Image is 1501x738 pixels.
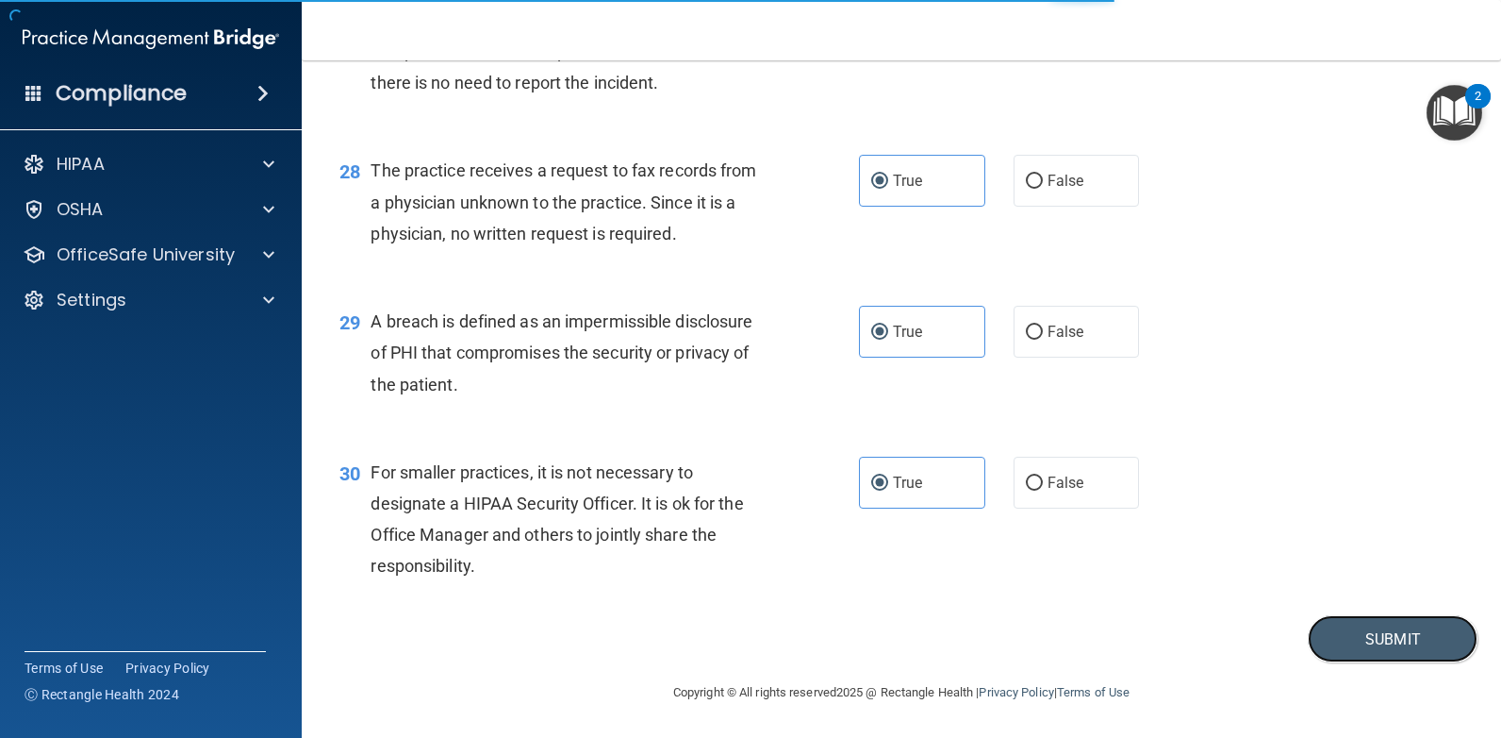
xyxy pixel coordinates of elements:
span: True [893,474,922,492]
span: 29 [339,311,360,334]
input: True [871,175,888,189]
input: False [1026,477,1043,491]
span: A breach is defined as an impermissible disclosure of PHI that compromises the security or privac... [371,311,752,394]
span: False [1047,172,1084,190]
span: Ⓒ Rectangle Health 2024 [25,685,179,704]
h4: Compliance [56,80,187,107]
button: Submit [1308,615,1477,663]
div: Copyright © All rights reserved 2025 @ Rectangle Health | | [557,663,1245,723]
div: 2 [1475,96,1481,121]
input: False [1026,175,1043,189]
p: OSHA [57,198,104,221]
img: PMB logo [23,20,279,58]
a: Terms of Use [25,659,103,678]
a: OSHA [23,198,274,221]
a: HIPAA [23,153,274,176]
input: True [871,326,888,340]
button: Open Resource Center, 2 new notifications [1427,85,1482,141]
p: HIPAA [57,153,105,176]
input: False [1026,326,1043,340]
span: False [1047,323,1084,341]
span: For smaller practices, it is not necessary to designate a HIPAA Security Officer. It is ok for th... [371,462,743,577]
span: True [893,172,922,190]
span: 30 [339,462,360,485]
span: 28 [339,160,360,183]
p: Settings [57,289,126,311]
a: Privacy Policy [125,659,210,678]
span: The practice receives a request to fax records from a physician unknown to the practice. Since it... [371,160,756,243]
a: OfficeSafe University [23,243,274,266]
iframe: Drift Widget Chat Controller [1407,608,1478,679]
p: OfficeSafe University [57,243,235,266]
a: Terms of Use [1057,685,1130,699]
span: False [1047,474,1084,492]
a: Settings [23,289,274,311]
a: Privacy Policy [979,685,1053,699]
input: True [871,477,888,491]
span: True [893,323,922,341]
